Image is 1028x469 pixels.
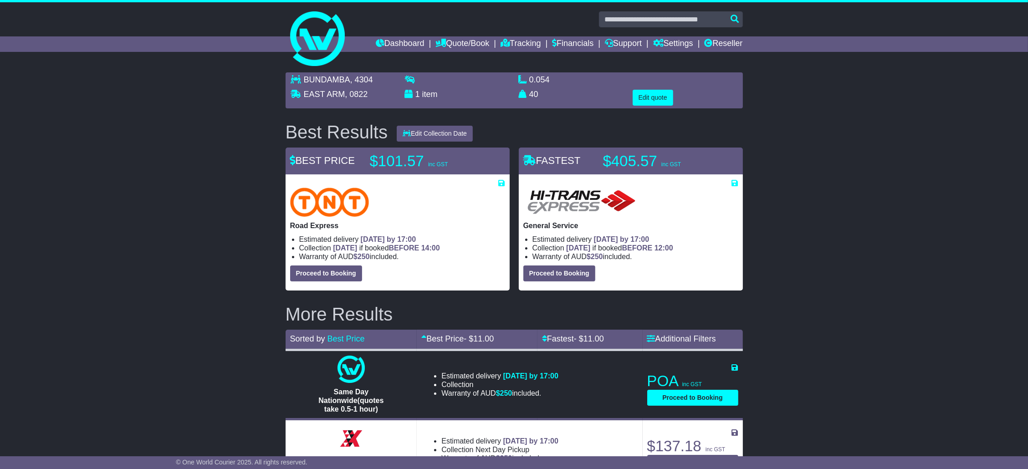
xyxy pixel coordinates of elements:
span: 250 [500,454,512,462]
button: Edit quote [633,90,673,106]
span: [DATE] by 17:00 [594,235,650,243]
span: 250 [591,253,603,260]
p: $137.18 [647,437,738,455]
span: [DATE] [566,244,590,252]
li: Warranty of AUD included. [441,454,558,463]
button: Proceed to Booking [523,265,595,281]
span: inc GST [706,446,725,453]
p: $405.57 [603,152,717,170]
span: 250 [358,253,370,260]
img: TNT Domestic: Road Express [290,188,369,217]
p: Road Express [290,221,505,230]
a: Support [605,36,642,52]
li: Estimated delivery [532,235,738,244]
span: BUNDAMBA [304,75,350,84]
a: Quote/Book [435,36,489,52]
div: Best Results [281,122,393,142]
span: inc GST [428,161,448,168]
span: , 0822 [345,90,368,99]
img: HiTrans: General Service [523,188,640,217]
span: 0.054 [529,75,550,84]
a: Dashboard [376,36,424,52]
span: 12:00 [655,244,673,252]
span: - $ [574,334,604,343]
li: Estimated delivery [441,437,558,445]
a: Tracking [501,36,541,52]
span: [DATE] by 17:00 [361,235,416,243]
span: [DATE] by 17:00 [503,372,558,380]
h2: More Results [286,304,743,324]
span: 14:00 [421,244,440,252]
span: [DATE] [333,244,357,252]
li: Collection [441,445,558,454]
li: Estimated delivery [299,235,505,244]
button: Edit Collection Date [397,126,473,142]
span: [DATE] by 17:00 [503,437,558,445]
li: Warranty of AUD included. [299,252,505,261]
li: Collection [299,244,505,252]
span: EAST ARM [304,90,345,99]
span: item [422,90,438,99]
p: General Service [523,221,738,230]
span: Same Day Nationwide(quotes take 0.5-1 hour) [318,388,384,413]
a: Reseller [704,36,742,52]
span: 250 [500,389,512,397]
p: $101.57 [370,152,484,170]
span: 11.00 [473,334,494,343]
span: $ [496,454,512,462]
span: BEST PRICE [290,155,355,166]
p: POA [647,372,738,390]
span: $ [587,253,603,260]
li: Estimated delivery [441,372,558,380]
span: $ [353,253,370,260]
img: One World Courier: Same Day Nationwide(quotes take 0.5-1 hour) [338,356,365,383]
span: Sorted by [290,334,325,343]
a: Best Price [327,334,365,343]
span: 1 [415,90,420,99]
img: Border Express: Express Bulk Service [338,425,365,452]
li: Warranty of AUD included. [532,252,738,261]
span: if booked [333,244,440,252]
a: Financials [552,36,593,52]
span: FASTEST [523,155,581,166]
a: Settings [653,36,693,52]
span: BEFORE [622,244,653,252]
span: $ [496,389,512,397]
span: inc GST [661,161,681,168]
span: Next Day Pickup [476,446,529,454]
button: Proceed to Booking [290,265,362,281]
span: inc GST [682,381,702,387]
li: Collection [532,244,738,252]
li: Collection [441,380,558,389]
span: BEFORE [389,244,419,252]
a: Best Price- $11.00 [421,334,494,343]
span: if booked [566,244,673,252]
span: , 4304 [350,75,373,84]
span: © One World Courier 2025. All rights reserved. [176,459,307,466]
a: Fastest- $11.00 [542,334,604,343]
span: 40 [529,90,538,99]
li: Warranty of AUD included. [441,389,558,398]
span: - $ [464,334,494,343]
button: Proceed to Booking [647,390,738,406]
a: Additional Filters [647,334,716,343]
span: 11.00 [583,334,604,343]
